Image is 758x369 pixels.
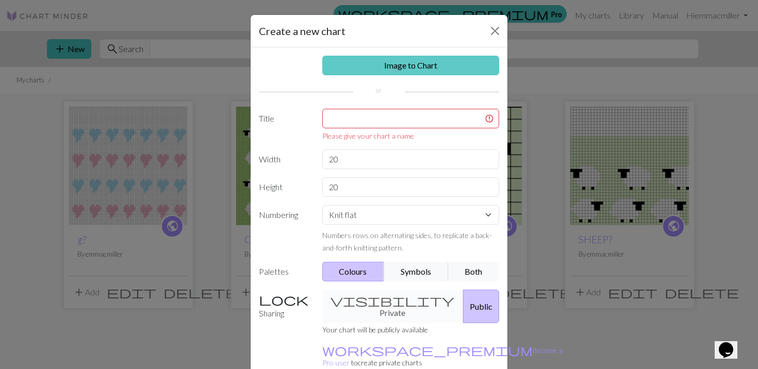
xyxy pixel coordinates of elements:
[487,23,503,39] button: Close
[322,130,500,141] div: Please give your chart a name
[715,328,748,359] iframe: chat widget
[253,205,316,254] label: Numbering
[322,56,500,75] a: Image to Chart
[253,290,316,323] label: Sharing
[253,149,316,169] label: Width
[384,262,449,281] button: Symbols
[253,262,316,281] label: Palettes
[322,231,492,252] small: Numbers rows on alternating sides, to replicate a back-and-forth knitting pattern.
[322,325,428,334] small: Your chart will be publicly available
[463,290,499,323] button: Public
[322,343,533,357] span: workspace_premium
[322,262,385,281] button: Colours
[322,346,563,367] small: to create private charts
[259,23,345,39] h5: Create a new chart
[253,177,316,197] label: Height
[253,109,316,141] label: Title
[322,346,563,367] a: Become a Pro user
[448,262,500,281] button: Both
